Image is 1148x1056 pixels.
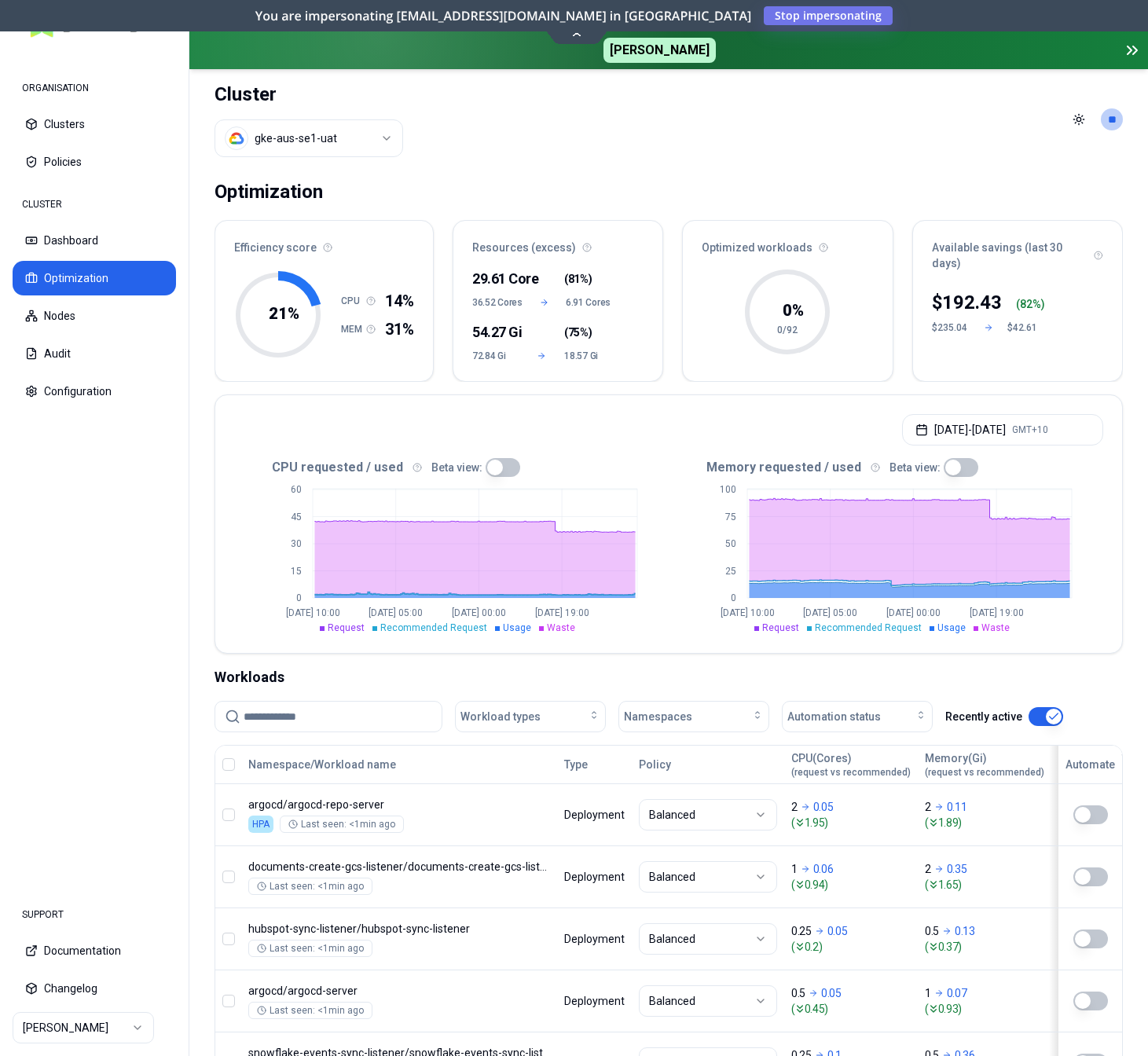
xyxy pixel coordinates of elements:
span: (request vs recommended) [925,766,1044,779]
span: ( 0.2 ) [791,939,911,955]
div: Available savings (last 30 days) [913,221,1122,280]
div: $235.04 [932,321,970,334]
button: Namespaces [618,701,769,732]
span: ( 1.89 ) [925,815,1044,830]
div: Policy [639,757,777,772]
div: Workloads [215,666,1123,688]
span: Automation status [787,709,881,724]
tspan: [DATE] 10:00 [721,607,775,618]
span: Workload types [460,709,541,724]
div: $ [932,290,1002,315]
div: Automate [1065,757,1115,772]
tspan: [DATE] 00:00 [886,607,941,618]
span: ( ) [564,324,592,340]
tspan: [DATE] 05:00 [803,607,857,618]
button: Select a value [215,119,403,157]
span: Request [328,622,365,633]
p: 2 [925,861,931,877]
button: This workload cannot be automated, because HPA is applied or managed by Gitops. [1073,805,1108,824]
div: CPU requested / used [234,458,669,477]
div: 29.61 Core [472,268,519,290]
tspan: 50 [725,538,736,549]
div: Deployment [564,931,625,947]
tspan: 60 [291,484,302,495]
span: 72.84 Gi [472,350,519,362]
button: Changelog [13,971,176,1006]
span: ( 1.95 ) [791,815,911,830]
label: Recently active [945,711,1022,722]
span: 18.57 Gi [564,350,611,362]
div: gke-aus-se1-uat [255,130,337,146]
img: gcp [229,130,244,146]
tspan: 30 [291,538,302,549]
span: 75% [568,324,589,340]
p: 82 [1020,296,1032,312]
p: documents-create-gcs-listener [248,859,550,874]
tspan: 0 [731,592,736,603]
div: SUPPORT [13,899,176,930]
span: Usage [503,622,531,633]
span: [PERSON_NAME] [603,38,716,63]
p: 192.43 [942,290,1002,315]
span: Waste [547,622,575,633]
p: 0.13 [955,923,975,939]
p: 0.06 [813,861,834,877]
h1: Cluster [215,82,403,107]
tspan: 0 % [783,301,804,320]
div: CPU(Cores) [791,750,911,779]
button: Automation status [782,701,933,732]
div: ( %) [1016,296,1045,312]
p: argocd-repo-server [248,797,550,812]
tspan: 0 [296,592,302,603]
button: Audit [13,336,176,371]
p: 0.35 [947,861,967,877]
p: 2 [791,799,798,815]
span: ( 1.65 ) [925,877,1044,893]
tspan: 15 [291,566,302,577]
div: HPA is enabled on both CPU and Memory, this workload cannot be optimised. [248,816,273,833]
button: Nodes [13,299,176,333]
tspan: 45 [291,511,302,522]
span: Namespaces [624,709,692,724]
span: ( 0.94 ) [791,877,911,893]
div: Last seen: <1min ago [257,880,364,893]
div: CLUSTER [13,189,176,220]
span: ( 0.37 ) [925,939,1044,955]
span: Usage [937,622,966,633]
h1: MEM [341,323,366,335]
span: GMT+10 [1012,423,1048,436]
span: ( 0.45 ) [791,1001,911,1017]
p: 2 [925,799,931,815]
div: Optimized workloads [683,221,892,265]
tspan: 0/92 [777,324,798,335]
div: 54.27 Gi [472,321,519,343]
label: Beta view: [889,462,941,473]
tspan: 75 [725,511,736,522]
span: Recommended Request [815,622,922,633]
tspan: 21 % [269,304,299,323]
button: Optimization [13,261,176,295]
span: (request vs recommended) [791,766,911,779]
div: Memory requested / used [669,458,1103,477]
span: Request [762,622,799,633]
button: CPU(Cores)(request vs recommended) [791,749,911,780]
tspan: [DATE] 05:00 [369,607,423,618]
span: ( 0.93 ) [925,1001,1044,1017]
button: Namespace/Workload name [248,749,396,780]
div: Last seen: <1min ago [257,1004,364,1017]
p: 0.05 [827,923,848,939]
div: Deployment [564,869,625,885]
p: 1 [925,985,931,1001]
label: Beta view: [431,462,482,473]
button: Workload types [455,701,606,732]
p: 0.05 [813,799,834,815]
div: Resources (excess) [453,221,662,265]
div: ORGANISATION [13,72,176,104]
div: $42.61 [1007,321,1045,334]
h1: CPU [341,295,366,307]
p: argocd-server [248,983,550,999]
p: 0.07 [947,985,967,1001]
span: 31% [385,318,414,340]
tspan: 100 [720,484,736,495]
span: 14% [385,290,414,312]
